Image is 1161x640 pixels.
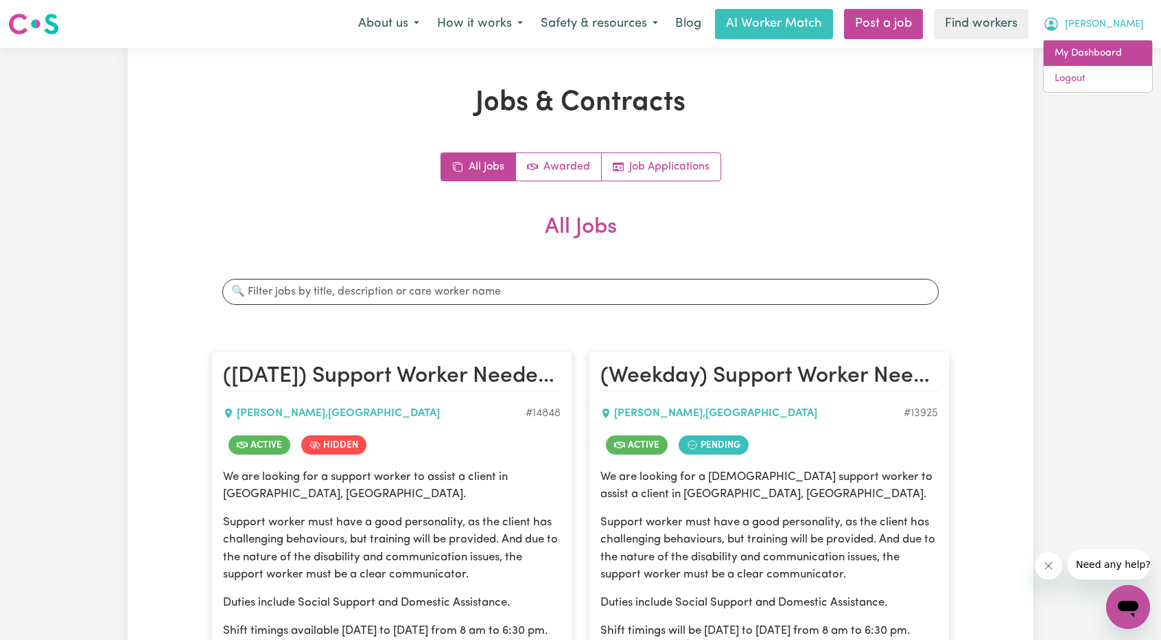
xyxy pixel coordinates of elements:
[223,363,561,391] h2: (Saturday) Support Worker Needed In Singleton, WA
[1043,40,1153,93] div: My Account
[441,153,516,181] a: All jobs
[1044,66,1152,92] a: Logout
[1044,41,1152,67] a: My Dashboard
[223,468,561,503] p: We are looking for a support worker to assist a client in [GEOGRAPHIC_DATA], [GEOGRAPHIC_DATA].
[600,514,938,583] p: Support worker must have a good personality, as the client has challenging behaviours, but traini...
[526,405,561,422] div: Job ID #14848
[844,9,923,39] a: Post a job
[934,9,1029,39] a: Find workers
[211,214,950,262] h2: All Jobs
[8,8,59,40] a: Careseekers logo
[223,514,561,583] p: Support worker must have a good personality, as the client has challenging behaviours, but traini...
[600,594,938,611] p: Duties include Social Support and Domestic Assistance.
[1065,17,1144,32] span: [PERSON_NAME]
[602,153,720,181] a: Job applications
[1034,10,1153,38] button: My Account
[606,435,668,455] span: Job is active
[8,12,59,36] img: Careseekers logo
[428,10,532,38] button: How it works
[600,468,938,503] p: We are looking for a [DEMOGRAPHIC_DATA] support worker to assist a client in [GEOGRAPHIC_DATA], [...
[516,153,602,181] a: Active jobs
[228,435,290,455] span: Job is active
[8,10,83,21] span: Need any help?
[679,435,749,455] span: Job contract pending review by care worker
[301,435,366,455] span: Job is hidden
[600,405,904,422] div: [PERSON_NAME] , [GEOGRAPHIC_DATA]
[223,405,526,422] div: [PERSON_NAME] , [GEOGRAPHIC_DATA]
[667,9,709,39] a: Blog
[600,363,938,391] h2: (Weekday) Support Worker Needed In Singleton, WA
[532,10,667,38] button: Safety & resources
[715,9,833,39] a: AI Worker Match
[1035,552,1062,580] iframe: Close message
[349,10,428,38] button: About us
[223,594,561,611] p: Duties include Social Support and Domestic Assistance.
[1106,585,1150,629] iframe: Button to launch messaging window
[222,279,939,305] input: 🔍 Filter jobs by title, description or care worker name
[1068,549,1150,580] iframe: Message from company
[904,405,938,422] div: Job ID #13925
[211,87,950,119] h1: Jobs & Contracts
